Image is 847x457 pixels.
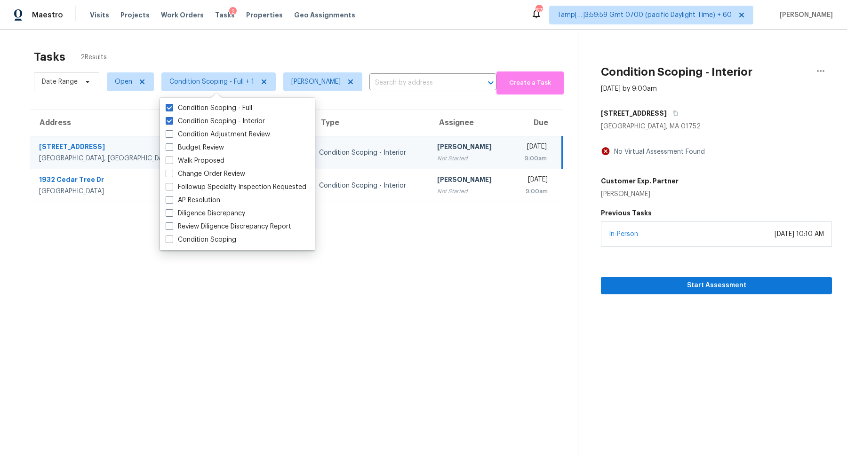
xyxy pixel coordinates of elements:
[557,10,732,20] span: Tamp[…]3:59:59 Gmt 0700 (pacific Daylight Time) + 60
[294,10,355,20] span: Geo Assignments
[518,154,547,163] div: 9:00am
[601,176,679,186] h5: Customer Exp. Partner
[166,130,270,139] label: Condition Adjustment Review
[32,10,63,20] span: Maestro
[601,109,667,118] h5: [STREET_ADDRESS]
[166,235,236,244] label: Condition Scoping
[518,175,548,187] div: [DATE]
[166,196,220,205] label: AP Resolution
[518,187,548,196] div: 9:00am
[610,147,705,157] div: No Virtual Assessment Found
[291,77,341,87] span: [PERSON_NAME]
[601,122,832,131] div: [GEOGRAPHIC_DATA], MA 01752
[166,169,245,179] label: Change Order Review
[169,77,254,87] span: Condition Scoping - Full + 1
[608,280,824,292] span: Start Assessment
[437,175,503,187] div: [PERSON_NAME]
[166,182,306,192] label: Followup Specialty Inspection Requested
[166,103,252,113] label: Condition Scoping - Full
[601,277,832,294] button: Start Assessment
[215,12,235,18] span: Tasks
[39,187,224,196] div: [GEOGRAPHIC_DATA]
[34,52,65,62] h2: Tasks
[39,154,224,163] div: [GEOGRAPHIC_DATA], [GEOGRAPHIC_DATA], 01752
[39,142,224,154] div: [STREET_ADDRESS]
[115,77,132,87] span: Open
[166,117,265,126] label: Condition Scoping - Interior
[30,110,231,136] th: Address
[437,187,503,196] div: Not Started
[166,209,245,218] label: Diligence Discrepancy
[518,142,547,154] div: [DATE]
[776,10,833,20] span: [PERSON_NAME]
[319,181,422,190] div: Condition Scoping - Interior
[39,175,224,187] div: 1932 Cedar Tree Dr
[430,110,510,136] th: Assignee
[601,146,610,156] img: Artifact Not Present Icon
[246,10,283,20] span: Properties
[229,7,237,16] div: 2
[80,53,107,62] span: 2 Results
[90,10,109,20] span: Visits
[775,229,824,239] div: [DATE] 10:10 AM
[42,77,78,87] span: Date Range
[166,156,224,165] label: Walk Proposed
[161,10,204,20] span: Work Orders
[437,142,503,154] div: [PERSON_NAME]
[369,76,470,90] input: Search by address
[667,105,679,122] button: Copy Address
[510,110,562,136] th: Due
[535,6,542,15] div: 678
[501,78,559,88] span: Create a Task
[166,143,224,152] label: Budget Review
[609,231,638,237] a: In-Person
[312,110,430,136] th: Type
[601,189,679,199] div: [PERSON_NAME]
[601,208,832,218] h5: Previous Tasks
[120,10,150,20] span: Projects
[601,67,752,77] h2: Condition Scoping - Interior
[319,148,422,158] div: Condition Scoping - Interior
[437,154,503,163] div: Not Started
[496,71,564,95] button: Create a Task
[601,84,657,94] div: [DATE] by 9:00am
[484,76,497,89] button: Open
[166,222,291,231] label: Review Diligence Discrepancy Report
